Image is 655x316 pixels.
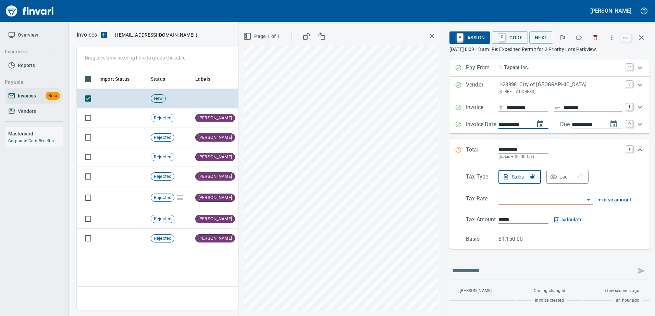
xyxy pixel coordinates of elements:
a: Vendors [5,104,63,119]
div: Expand [449,116,650,133]
button: Use [546,170,589,184]
span: [PERSON_NAME] [196,235,235,242]
button: [PERSON_NAME] [589,5,633,16]
a: D [626,120,633,127]
button: Sales [498,170,541,184]
a: Corporate Card Benefits [8,139,54,143]
span: a few seconds ago [604,288,639,294]
button: calculate [554,215,583,224]
span: Coding changed [534,288,565,294]
a: T [626,146,633,153]
span: Rejected [151,154,174,160]
span: Invoice created [535,297,564,304]
p: Tax Amount [466,215,498,224]
a: Overview [5,27,63,43]
p: 1-23898: City of [GEOGRAPHIC_DATA] [498,81,622,89]
div: Expand [449,99,650,116]
a: Reports [5,58,63,73]
span: Vendors [18,107,36,116]
td: [DATE] [235,229,273,248]
p: Vendor [466,81,498,95]
a: C [499,34,505,41]
button: change due date [605,116,622,132]
div: Expand [449,77,650,99]
p: 1: Tapani Inc. [498,64,622,71]
button: Flag [555,30,570,45]
p: Tax Type [466,173,498,184]
td: [DATE] [235,147,273,167]
div: Expand [449,167,650,249]
p: Due [560,120,593,129]
span: Labels [195,75,219,83]
a: I [626,103,633,110]
span: This records your message into the invoice and notifies anyone mentioned [633,263,650,279]
img: Finvari [4,3,55,19]
span: Beta [46,92,60,100]
td: [DATE] [235,167,273,186]
span: Rejected [151,216,174,222]
p: Pay From [466,64,498,73]
span: Assign [455,32,485,43]
a: esc [621,34,631,42]
span: Code [497,32,522,43]
div: Sales [512,173,535,181]
button: change date [532,116,548,132]
button: Upload an Invoice [97,31,111,39]
a: A [457,34,463,41]
p: Invoice [466,103,498,112]
td: [DATE] [235,89,273,108]
h5: [PERSON_NAME] [590,7,631,14]
span: [PERSON_NAME] [196,154,235,160]
span: Overview [18,31,38,39]
span: [PERSON_NAME] [196,195,235,201]
p: $1,150.00 [498,235,531,243]
span: [EMAIL_ADDRESS][DOMAIN_NAME] [116,31,195,38]
div: Expand [449,139,650,167]
span: Close invoice [619,29,650,46]
p: ( ) [111,31,197,38]
h6: Mastercard [8,130,63,137]
span: Rejected [151,195,174,201]
div: Use [559,173,583,181]
span: Payable [5,78,57,87]
span: Labels [195,75,210,83]
span: [PERSON_NAME] [196,134,235,141]
button: + misc amount [598,196,632,204]
p: Invoice Date [466,120,498,129]
span: Invoices [18,92,36,100]
td: [DATE] [235,108,273,128]
td: [DATE] [235,186,273,209]
span: Rejected [151,173,174,180]
span: Status [151,75,174,83]
div: Expand [449,60,650,77]
span: Rejected [151,115,174,121]
a: InvoicesBeta [5,88,63,104]
button: Labels [571,30,586,45]
span: Rejected [151,134,174,141]
button: Payable [2,76,59,89]
a: V [626,81,633,88]
button: AAssign [449,31,490,44]
span: Page 1 of 1 [245,32,280,41]
button: Discard [588,30,603,45]
button: Open [584,195,593,205]
p: Total [466,146,498,160]
p: Drag a column heading here to group the table [85,54,185,61]
span: Pages Split [174,195,186,200]
span: Rejected [151,235,174,242]
button: More [604,30,619,45]
a: P [626,64,633,70]
p: Basis [466,235,498,243]
span: Reports [18,61,35,70]
p: [DATE] 8:09:13 am. Re: Expedited Permit for 2 Priority Lots Parkview. [449,46,650,53]
svg: Invoice number [498,103,504,111]
button: Expenses [2,45,59,58]
span: [PERSON_NAME] [196,216,235,222]
nav: breadcrumb [77,31,97,39]
button: Next [529,31,553,44]
td: [DATE] [235,209,273,229]
span: [PERSON_NAME] [460,288,492,294]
